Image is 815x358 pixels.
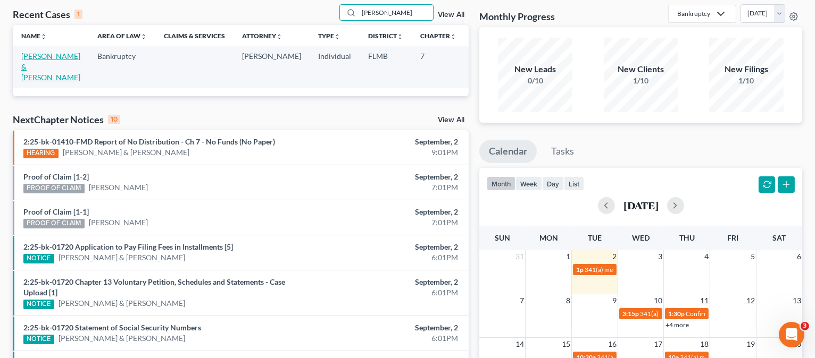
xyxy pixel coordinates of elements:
span: Confirmation hearing for [PERSON_NAME] [686,310,806,318]
a: [PERSON_NAME] & [PERSON_NAME] [21,52,80,82]
div: Bankruptcy [677,9,710,18]
span: 13 [792,294,802,307]
iframe: Intercom live chat [779,322,804,347]
a: 2:25-bk-01410-FMD Report of No Distribution - Ch 7 - No Funds (No Paper) [23,137,275,146]
h2: [DATE] [623,200,659,211]
span: Fri [727,233,738,242]
a: Proof of Claim [1-2] [23,172,89,181]
div: 6:01PM [320,333,458,344]
span: 16 [607,338,618,351]
a: Area of Lawunfold_more [97,32,147,40]
a: Typeunfold_more [318,32,340,40]
input: Search by name... [359,5,433,20]
span: 5 [750,250,756,263]
div: New Filings [709,63,784,75]
button: month [487,176,515,191]
div: September, 2 [320,137,458,147]
div: September, 2 [320,242,458,252]
span: 9 [611,294,618,307]
div: September, 2 [320,207,458,217]
a: 2:25-bk-01720 Statement of Social Security Numbers [23,323,201,332]
div: September, 2 [320,277,458,287]
a: [PERSON_NAME] [89,217,148,228]
div: 0/10 [498,75,572,86]
div: 1/10 [604,75,678,86]
button: day [542,176,564,191]
a: Attorneyunfold_more [242,32,282,40]
span: 1 [565,250,571,263]
a: [PERSON_NAME] [89,182,148,193]
td: 2:25-bk-01323 [465,46,516,87]
div: PROOF OF CLAIM [23,219,85,228]
div: NextChapter Notices [13,113,120,126]
div: September, 2 [320,172,458,182]
span: 14 [514,338,525,351]
span: 3 [657,250,663,263]
span: Thu [679,233,695,242]
div: NOTICE [23,300,54,309]
div: NOTICE [23,335,54,344]
div: 10 [108,115,120,124]
div: 7:01PM [320,182,458,193]
a: [PERSON_NAME] & [PERSON_NAME] [63,147,189,158]
i: unfold_more [40,33,47,40]
span: 341(a) meeting for [PERSON_NAME] & [PERSON_NAME] [585,266,744,274]
a: [PERSON_NAME] & [PERSON_NAME] [59,298,185,309]
a: View All [438,116,464,124]
div: 6:01PM [320,252,458,263]
i: unfold_more [334,33,340,40]
i: unfold_more [397,33,403,40]
div: 7:01PM [320,217,458,228]
a: Calendar [479,140,537,163]
span: 10 [653,294,663,307]
a: Nameunfold_more [21,32,47,40]
span: 3:15p [622,310,639,318]
div: New Clients [604,63,678,75]
span: 6 [796,250,802,263]
span: 18 [699,338,710,351]
div: PROOF OF CLAIM [23,184,85,193]
a: [PERSON_NAME] & [PERSON_NAME] [59,333,185,344]
span: Tue [588,233,602,242]
span: 31 [514,250,525,263]
span: 4 [703,250,710,263]
span: 2 [611,250,618,263]
div: 6:01PM [320,287,458,298]
span: 3 [801,322,809,330]
div: HEARING [23,149,59,158]
td: FLMB [360,46,412,87]
h3: Monthly Progress [479,10,555,23]
div: 9:01PM [320,147,458,158]
a: 2:25-bk-01720 Application to Pay Filing Fees in Installments [5] [23,242,233,251]
div: 1/10 [709,75,784,86]
button: week [515,176,542,191]
span: 15 [561,338,571,351]
span: 7 [519,294,525,307]
td: [PERSON_NAME] [234,46,310,87]
i: unfold_more [276,33,282,40]
span: 17 [653,338,663,351]
td: 7 [412,46,465,87]
a: Tasks [542,140,584,163]
span: 341(a) meeting for [PERSON_NAME] [640,310,743,318]
a: Chapterunfold_more [420,32,456,40]
div: NOTICE [23,254,54,263]
a: +4 more [666,321,689,329]
span: 8 [565,294,571,307]
span: 12 [745,294,756,307]
span: 1p [576,266,584,274]
a: Districtunfold_more [368,32,403,40]
div: New Leads [498,63,572,75]
button: list [564,176,584,191]
th: Claims & Services [155,25,234,46]
div: 1 [74,10,82,19]
span: 19 [745,338,756,351]
td: Bankruptcy [89,46,155,87]
a: View All [438,11,464,19]
div: September, 2 [320,322,458,333]
div: Recent Cases [13,8,82,21]
span: Sat [772,233,786,242]
a: [PERSON_NAME] & [PERSON_NAME] [59,252,185,263]
td: Individual [310,46,360,87]
span: Sun [495,233,510,242]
